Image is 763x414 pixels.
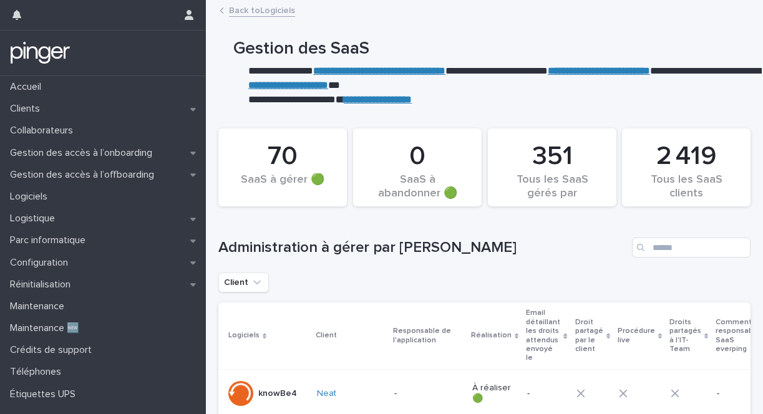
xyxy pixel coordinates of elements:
p: Droit partagé par le client [575,315,603,357]
p: Réinitialisation [5,279,80,291]
p: Client [316,329,337,342]
p: Crédits de support [5,344,102,356]
div: SaaS à abandonner 🟢 [374,173,460,200]
p: Étiquettes UPS [5,388,85,400]
div: 0 [374,141,460,172]
div: Tous les SaaS clients [643,173,729,200]
p: Logiciels [5,191,57,203]
p: Parc informatique [5,234,95,246]
img: mTgBEunGTSyRkCgitkcU [10,41,70,65]
h1: Gestion des SaaS [233,39,762,60]
div: Tous les SaaS gérés par [PERSON_NAME] [509,173,595,200]
p: Gestion des accès à l’offboarding [5,169,164,181]
div: 351 [509,141,595,172]
p: Gestion des accès à l’onboarding [5,147,162,159]
p: Droits partagés à l'IT-Team [669,315,701,357]
p: Procédure live [618,324,655,347]
p: knowBe4 [258,388,297,399]
a: Back toLogiciels [229,2,295,17]
h1: Administration à gérer par [PERSON_NAME] [218,239,627,257]
p: Logiciels [228,329,260,342]
p: - [394,388,462,399]
div: SaaS à gérer 🟢 [240,173,326,200]
p: Email détaillant les droits attendus envoyé le [526,306,560,365]
p: Configuration [5,257,78,269]
p: - [527,388,566,399]
p: Téléphones [5,366,71,378]
p: Réalisation [471,329,512,342]
p: Collaborateurs [5,125,83,137]
a: Neat [317,388,336,399]
p: À réaliser 🟢 [472,383,517,404]
p: Maintenance 🆕 [5,322,89,334]
p: Maintenance [5,301,74,312]
p: Logistique [5,213,65,224]
p: Accueil [5,81,51,93]
div: 2 419 [643,141,729,172]
p: Responsable de l'application [393,324,464,347]
button: Client [218,272,269,292]
div: 70 [240,141,326,172]
input: Search [632,238,751,258]
p: Clients [5,103,50,115]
